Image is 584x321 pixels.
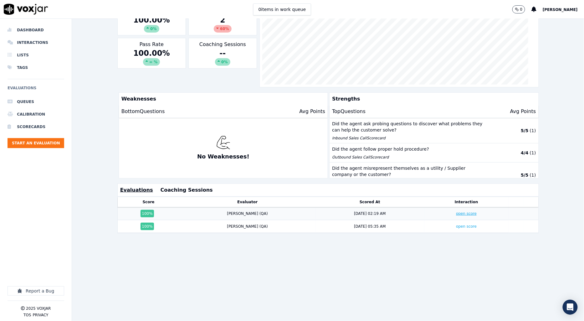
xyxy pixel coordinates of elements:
a: Calibration [8,108,64,121]
p: 5 / 5 [521,172,529,178]
p: 0 [520,7,523,12]
p: Weaknesses [119,93,325,105]
p: Outbound Sales Call Scorecard [332,155,485,160]
p: 5 / 5 [521,127,529,134]
div: [DATE] 02:19 AM [354,211,386,216]
img: muscle [216,136,230,150]
div: Coaching Sessions [188,38,257,69]
p: Avg Points [299,108,325,115]
p: Bottom Questions [121,108,165,115]
p: ( 1 ) [530,172,536,178]
div: Evaluations [188,5,257,35]
p: 2025 Voxjar [26,306,51,311]
p: Top Questions [332,108,366,115]
p: Avg Points [510,108,536,115]
a: Scorecards [8,121,64,133]
p: 4 / 4 [521,150,529,156]
div: 60 % [214,25,232,33]
button: Interaction [455,199,478,205]
button: 0 [512,5,525,13]
p: Did the agent misrepresent themselves as a utility / Supplier company or the customer? [332,165,485,178]
div: 100 % [141,223,154,230]
div: ∞ % [143,58,160,66]
div: 0% [215,58,230,66]
p: Did the agent follow proper hold procedure? [332,146,485,152]
button: Did the agent misrepresent themselves as a utility / Supplier company or the customer? Inbound Sa... [330,163,538,188]
img: voxjar logo [4,4,48,15]
button: Did the agent ask probing questions to discover what problems they can help the customer solve? I... [330,118,538,143]
div: Avg Score [117,5,186,35]
button: Evaluations [120,186,153,194]
button: [PERSON_NAME] [543,6,584,13]
button: Start an Evaluation [8,138,64,148]
button: Did the agent follow proper hold procedure? Outbound Sales CallScorecard 4/4 (1) [330,143,538,163]
p: Strengths [330,93,536,105]
div: [PERSON_NAME] (QA) [227,224,268,229]
div: Open Intercom Messenger [563,300,578,315]
h6: Evaluations [8,84,64,96]
div: 100.00 % [120,15,183,33]
div: [PERSON_NAME] (QA) [227,211,268,216]
div: [DATE] 05:35 AM [354,224,386,229]
a: Tags [8,61,64,74]
div: -- [191,48,254,66]
button: Coaching Sessions [161,186,213,194]
button: Report a Bug [8,286,64,296]
div: 100.00 % [120,48,183,66]
a: open score [456,224,477,229]
a: Interactions [8,36,64,49]
div: Pass Rate [117,38,186,69]
button: Scored At [360,199,380,205]
a: Queues [8,96,64,108]
a: Lists [8,49,64,61]
div: 0 % [144,25,159,33]
p: Did the agent ask probing questions to discover what problems they can help the customer solve? [332,121,485,133]
div: 100 % [141,210,154,217]
button: Score [143,199,155,205]
button: TOS [23,313,31,318]
span: [PERSON_NAME] [543,8,578,12]
button: 0 [512,5,532,13]
p: ( 1 ) [530,127,536,134]
a: open score [456,211,477,216]
div: 2 [191,15,254,33]
p: No Weaknesses! [197,152,249,161]
button: Privacy [33,313,48,318]
button: Evaluator [237,199,258,205]
p: ( 1 ) [530,150,536,156]
p: Inbound Sales Call Scorecard [332,136,485,141]
a: Dashboard [8,24,64,36]
button: 0items in work queue [253,3,311,15]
